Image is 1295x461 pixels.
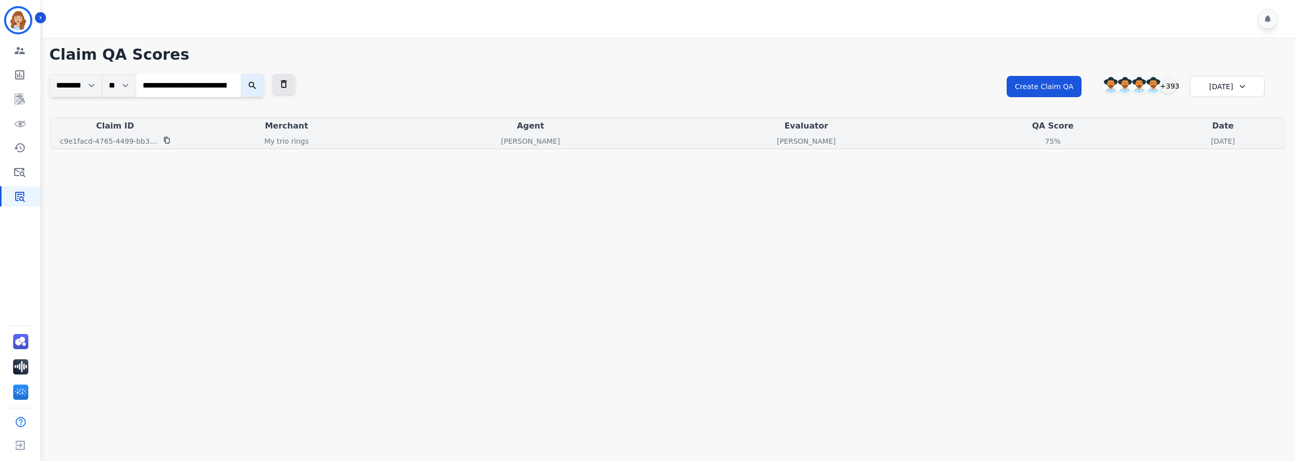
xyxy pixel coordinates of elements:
h1: Claim QA Scores [50,46,1285,64]
div: Merchant [183,120,391,132]
button: Create Claim QA [1007,76,1082,97]
p: [DATE] [1211,136,1235,146]
img: Bordered avatar [6,8,30,32]
p: [PERSON_NAME] [501,136,560,146]
div: Date [1163,120,1282,132]
div: [DATE] [1190,76,1265,97]
p: My trio rings [265,136,309,146]
div: QA Score [946,120,1159,132]
div: 75% [1030,136,1075,146]
div: +393 [1159,77,1177,94]
div: Evaluator [670,120,942,132]
div: Claim ID [52,120,179,132]
p: [PERSON_NAME] [777,136,836,146]
p: c9e1facd-4765-4499-bb34-56e39d51e977 [60,136,157,146]
div: Agent [395,120,666,132]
